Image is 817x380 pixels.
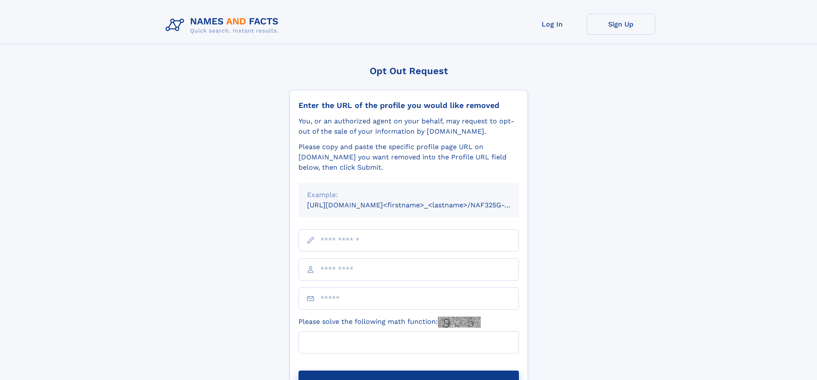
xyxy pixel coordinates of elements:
[289,66,528,76] div: Opt Out Request
[298,116,519,137] div: You, or an authorized agent on your behalf, may request to opt-out of the sale of your informatio...
[162,14,286,37] img: Logo Names and Facts
[307,190,510,200] div: Example:
[307,201,535,209] small: [URL][DOMAIN_NAME]<firstname>_<lastname>/NAF325G-xxxxxxxx
[298,317,481,328] label: Please solve the following math function:
[518,14,587,35] a: Log In
[587,14,655,35] a: Sign Up
[298,101,519,110] div: Enter the URL of the profile you would like removed
[298,142,519,173] div: Please copy and paste the specific profile page URL on [DOMAIN_NAME] you want removed into the Pr...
